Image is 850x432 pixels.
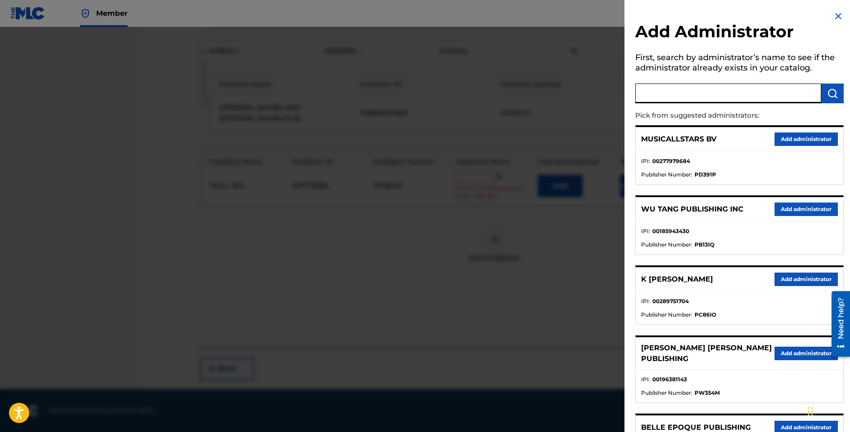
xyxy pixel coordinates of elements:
strong: PW354M [695,389,720,397]
strong: PC86IO [695,311,716,319]
p: WU TANG PUBLISHING INC [641,204,744,215]
button: Add administrator [775,273,838,286]
p: MUSICALLSTARS BV [641,134,717,145]
strong: PD391P [695,171,716,179]
span: IPI : [641,375,650,384]
iframe: Resource Center [825,287,850,360]
button: Add administrator [775,132,838,146]
span: Publisher Number : [641,311,692,319]
span: IPI : [641,227,650,235]
h2: Add Administrator [635,22,844,44]
div: Drag [808,398,813,425]
strong: PB13IQ [695,241,714,249]
p: K [PERSON_NAME] [641,274,713,285]
strong: 00289751704 [652,297,689,305]
button: Add administrator [775,347,838,360]
button: Add administrator [775,203,838,216]
span: Publisher Number : [641,171,692,179]
span: Publisher Number : [641,241,692,249]
span: IPI : [641,297,650,305]
strong: 00277979684 [652,157,690,165]
strong: 00185943430 [652,227,689,235]
strong: 00196381143 [652,375,687,384]
p: [PERSON_NAME] [PERSON_NAME] PUBLISHING [641,343,775,364]
img: Search Works [827,88,838,99]
span: Member [96,8,128,18]
span: IPI : [641,157,650,165]
p: Pick from suggested administrators: [635,106,792,125]
h5: First, search by administrator’s name to see if the administrator already exists in your catalog. [635,50,844,78]
span: Publisher Number : [641,389,692,397]
img: Top Rightsholder [80,8,91,19]
iframe: Chat Widget [805,389,850,432]
img: MLC Logo [11,7,45,20]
